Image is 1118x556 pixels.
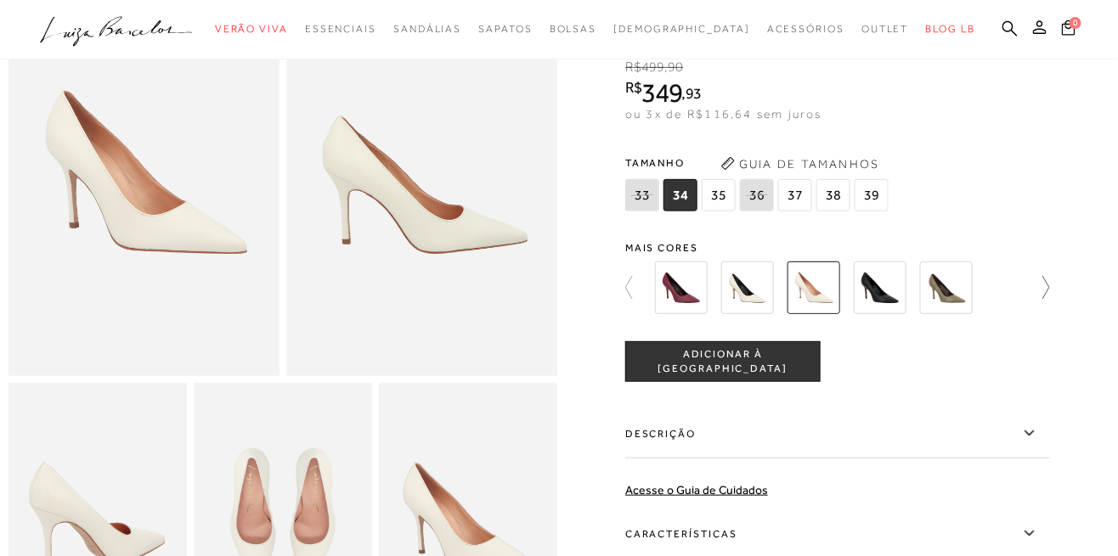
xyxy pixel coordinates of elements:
i: , [682,86,702,101]
span: Tamanho [625,150,893,176]
a: noSubCategoriesText [215,14,288,45]
a: noSubCategoriesText [550,14,597,45]
span: 36 [740,179,774,211]
a: BLOG LB [926,14,975,45]
span: 499 [641,59,664,75]
span: 37 [778,179,812,211]
a: noSubCategoriesText [613,14,750,45]
button: 0 [1057,19,1081,42]
span: Outlet [861,23,909,35]
span: Sapatos [478,23,532,35]
span: 39 [855,179,889,211]
span: BLOG LB [926,23,975,35]
span: 0 [1070,17,1081,29]
span: 34 [663,179,697,211]
span: Acessórios [767,23,844,35]
a: noSubCategoriesText [305,14,376,45]
a: noSubCategoriesText [861,14,909,45]
span: Sandálias [393,23,461,35]
span: 90 [668,59,683,75]
span: Bolsas [550,23,597,35]
span: Essenciais [305,23,376,35]
a: noSubCategoriesText [767,14,844,45]
i: R$ [625,59,641,75]
span: 35 [702,179,736,211]
img: SCARPIN DE SALTO ALTO EM COURO PRETO [854,261,906,314]
a: noSubCategoriesText [478,14,532,45]
span: 349 [642,77,682,108]
label: Descrição [625,409,1050,458]
img: SCARPIN DE SALTO ALTO EM COURO OFF WHITE [721,261,774,314]
span: Verão Viva [215,23,288,35]
button: ADICIONAR À [GEOGRAPHIC_DATA] [625,341,821,382]
span: ADICIONAR À [GEOGRAPHIC_DATA] [626,347,820,377]
span: 38 [816,179,850,211]
span: ou 3x de R$116,64 sem juros [625,107,822,121]
span: Mais cores [625,243,1050,253]
i: R$ [625,80,642,95]
i: , [665,59,684,75]
a: noSubCategoriesText [393,14,461,45]
img: SCARPIN DE SALTO ALTO EM COURO OFF WHITE [788,261,840,314]
span: 93 [686,84,702,102]
img: SCARPIN DE SALTO ALTO EM COURO VERDE TOMILHO [920,261,973,314]
a: Acesse o Guia de Cuidados [625,483,768,497]
button: Guia de Tamanhos [715,150,885,177]
img: SCARPIN DE SALTO ALTO EM COURO MARSALA [655,261,708,314]
span: 33 [625,179,659,211]
span: [DEMOGRAPHIC_DATA] [613,23,750,35]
